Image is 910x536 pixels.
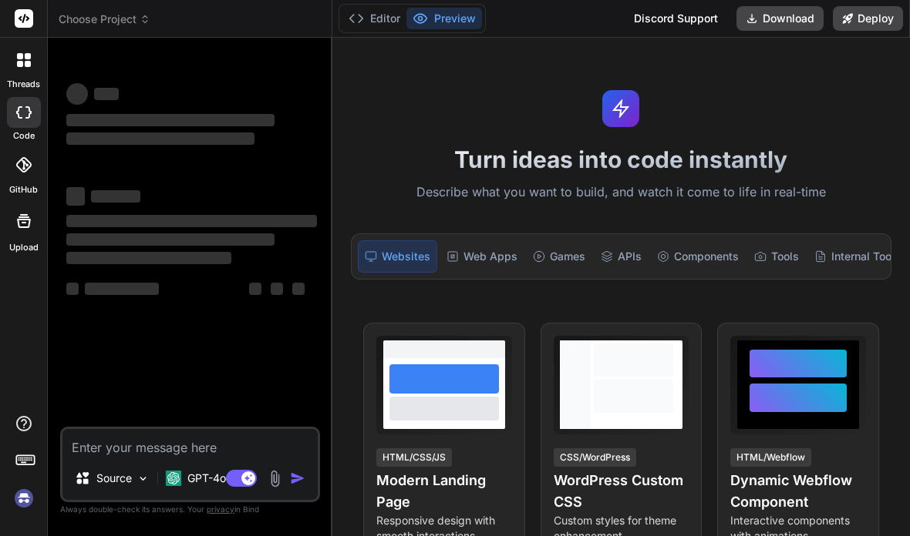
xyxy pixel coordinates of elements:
[166,471,181,486] img: GPT-4o mini
[66,233,275,246] span: ‌
[66,114,275,126] span: ‌
[59,12,150,27] span: Choose Project
[66,132,254,145] span: ‌
[66,187,85,206] span: ‌
[406,8,482,29] button: Preview
[651,240,745,273] div: Components
[292,283,305,295] span: ‌
[249,283,261,295] span: ‌
[266,470,284,487] img: attachment
[595,240,648,273] div: APIs
[207,504,234,514] span: privacy
[358,240,437,273] div: Websites
[342,183,901,203] p: Describe what you want to build, and watch it come to life in real-time
[7,78,40,91] label: threads
[808,240,907,273] div: Internal Tools
[60,502,320,517] p: Always double-check its answers. Your in Bind
[748,240,805,273] div: Tools
[11,485,37,511] img: signin
[527,240,591,273] div: Games
[136,472,150,485] img: Pick Models
[66,215,317,227] span: ‌
[554,448,636,467] div: CSS/WordPress
[342,8,406,29] button: Editor
[376,470,512,513] h4: Modern Landing Page
[66,283,79,295] span: ‌
[13,129,35,142] label: code
[9,183,38,196] label: GitHub
[9,241,39,254] label: Upload
[730,470,866,513] h4: Dynamic Webflow Component
[66,83,88,105] span: ‌
[290,471,305,486] img: icon
[271,283,283,295] span: ‌
[187,471,253,486] p: GPT-4o min..
[66,252,231,264] span: ‌
[554,470,689,513] h4: WordPress Custom CSS
[730,448,811,467] div: HTML/Webflow
[91,190,140,203] span: ‌
[376,448,452,467] div: HTML/CSS/JS
[736,6,824,31] button: Download
[625,6,727,31] div: Discord Support
[96,471,132,486] p: Source
[342,146,901,173] h1: Turn ideas into code instantly
[440,240,524,273] div: Web Apps
[85,283,159,295] span: ‌
[94,88,119,100] span: ‌
[833,6,903,31] button: Deploy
